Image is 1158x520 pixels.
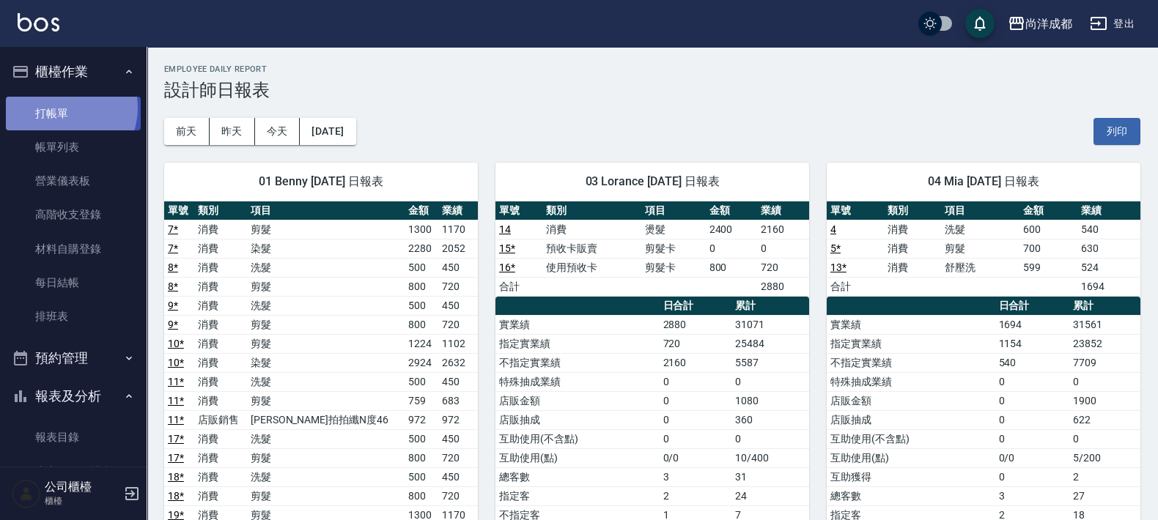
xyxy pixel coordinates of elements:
[438,353,478,372] td: 2632
[6,130,141,164] a: 帳單列表
[706,239,758,258] td: 0
[6,266,141,300] a: 每日結帳
[194,372,247,391] td: 消費
[1019,201,1077,220] th: 金額
[438,296,478,315] td: 450
[1077,220,1140,239] td: 540
[660,467,732,486] td: 3
[495,201,809,297] table: a dense table
[1019,258,1077,277] td: 599
[405,467,438,486] td: 500
[827,201,1140,297] table: a dense table
[1069,410,1140,429] td: 622
[405,429,438,448] td: 500
[660,391,732,410] td: 0
[6,420,141,454] a: 報表目錄
[731,391,809,410] td: 1080
[438,334,478,353] td: 1102
[706,201,758,220] th: 金額
[247,372,405,391] td: 洗髮
[941,220,1019,239] td: 洗髮
[405,372,438,391] td: 500
[1025,15,1072,33] div: 尚洋成都
[884,258,941,277] td: 消費
[405,391,438,410] td: 759
[884,239,941,258] td: 消費
[247,220,405,239] td: 剪髮
[731,467,809,486] td: 31
[731,486,809,505] td: 24
[194,391,247,410] td: 消費
[995,448,1069,467] td: 0/0
[255,118,300,145] button: 今天
[247,486,405,505] td: 剪髮
[731,315,809,334] td: 31071
[247,296,405,315] td: 洗髮
[194,448,247,467] td: 消費
[1069,486,1140,505] td: 27
[731,448,809,467] td: 10/400
[194,239,247,258] td: 消費
[757,201,809,220] th: 業績
[542,201,641,220] th: 類別
[1069,334,1140,353] td: 23852
[731,410,809,429] td: 360
[660,429,732,448] td: 0
[495,201,542,220] th: 單號
[247,448,405,467] td: 剪髮
[6,53,141,91] button: 櫃檯作業
[1077,201,1140,220] th: 業績
[495,467,660,486] td: 總客數
[1077,277,1140,296] td: 1694
[405,201,438,220] th: 金額
[827,391,995,410] td: 店販金額
[731,334,809,353] td: 25484
[164,80,1140,100] h3: 設計師日報表
[6,232,141,266] a: 材料自購登錄
[247,239,405,258] td: 染髮
[182,174,460,189] span: 01 Benny [DATE] 日報表
[194,201,247,220] th: 類別
[438,277,478,296] td: 720
[6,455,141,489] a: 店家區間累計表
[731,297,809,316] th: 累計
[6,377,141,415] button: 報表及分析
[827,334,995,353] td: 指定實業績
[438,258,478,277] td: 450
[247,429,405,448] td: 洗髮
[18,13,59,31] img: Logo
[194,486,247,505] td: 消費
[660,486,732,505] td: 2
[941,239,1019,258] td: 剪髮
[995,410,1069,429] td: 0
[1069,448,1140,467] td: 5/200
[6,198,141,231] a: 高階收支登錄
[884,220,941,239] td: 消費
[45,480,119,494] h5: 公司櫃檯
[1019,239,1077,258] td: 700
[660,448,732,467] td: 0/0
[194,277,247,296] td: 消費
[827,201,884,220] th: 單號
[827,372,995,391] td: 特殊抽成業績
[495,486,660,505] td: 指定客
[164,201,194,220] th: 單號
[1069,467,1140,486] td: 2
[827,429,995,448] td: 互助使用(不含點)
[247,277,405,296] td: 剪髮
[1084,10,1140,37] button: 登出
[405,448,438,467] td: 800
[438,315,478,334] td: 720
[542,220,641,239] td: 消費
[1069,353,1140,372] td: 7709
[731,429,809,448] td: 0
[884,201,941,220] th: 類別
[247,353,405,372] td: 染髮
[731,353,809,372] td: 5587
[164,64,1140,74] h2: Employee Daily Report
[438,448,478,467] td: 720
[194,334,247,353] td: 消費
[438,220,478,239] td: 1170
[827,486,995,505] td: 總客數
[995,372,1069,391] td: 0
